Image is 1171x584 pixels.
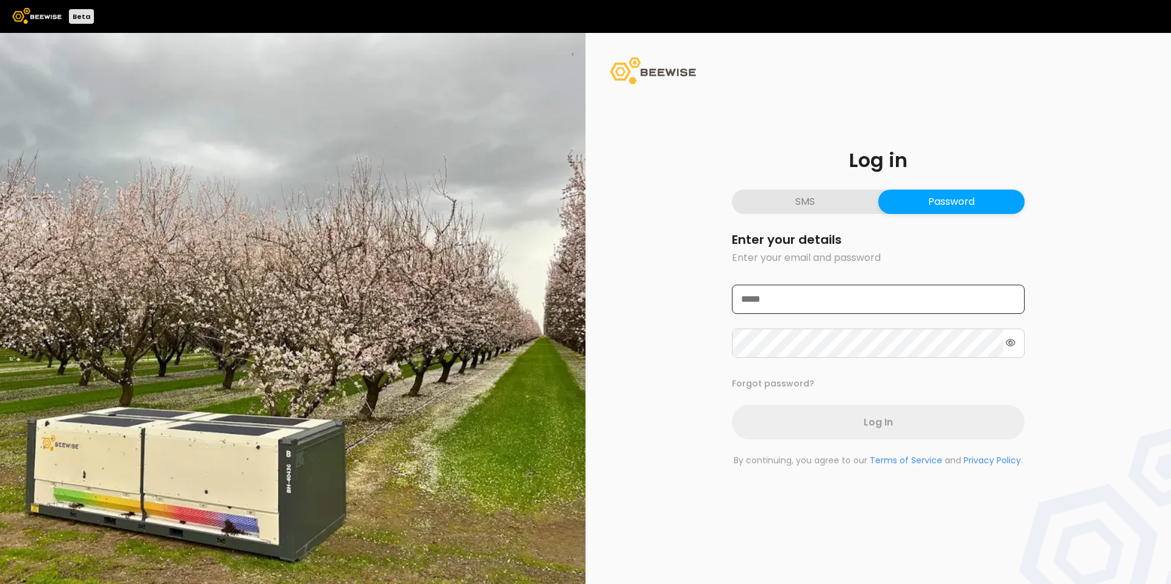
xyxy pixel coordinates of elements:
[878,190,1025,214] button: Password
[732,377,814,390] button: Forgot password?
[732,233,1025,246] h2: Enter your details
[870,454,942,466] a: Terms of Service
[864,415,893,430] span: Log In
[69,9,94,24] div: Beta
[732,251,1025,265] p: Enter your email and password
[12,8,62,24] img: Beewise logo
[732,151,1025,170] h1: Log in
[732,190,878,214] button: SMS
[964,454,1021,466] a: Privacy Policy
[732,454,1025,467] p: By continuing, you agree to our and .
[732,405,1025,440] button: Log In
